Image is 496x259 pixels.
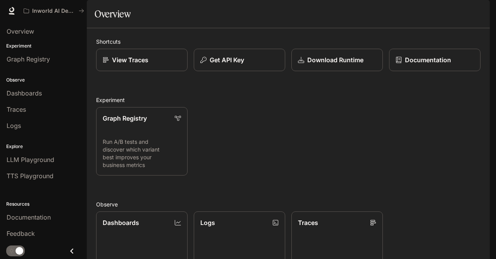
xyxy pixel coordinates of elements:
[103,218,139,227] p: Dashboards
[103,114,147,123] p: Graph Registry
[194,49,285,71] button: Get API Key
[95,6,131,22] h1: Overview
[200,218,215,227] p: Logs
[103,138,181,169] p: Run A/B tests and discover which variant best improves your business metrics
[405,55,451,65] p: Documentation
[96,49,188,71] a: View Traces
[307,55,363,65] p: Download Runtime
[96,107,188,176] a: Graph RegistryRun A/B tests and discover which variant best improves your business metrics
[298,218,318,227] p: Traces
[389,49,480,71] a: Documentation
[20,3,88,19] button: All workspaces
[96,200,480,208] h2: Observe
[96,37,480,46] h2: Shortcuts
[112,55,148,65] p: View Traces
[210,55,244,65] p: Get API Key
[96,96,480,104] h2: Experiment
[291,49,383,71] a: Download Runtime
[32,8,76,14] p: Inworld AI Demos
